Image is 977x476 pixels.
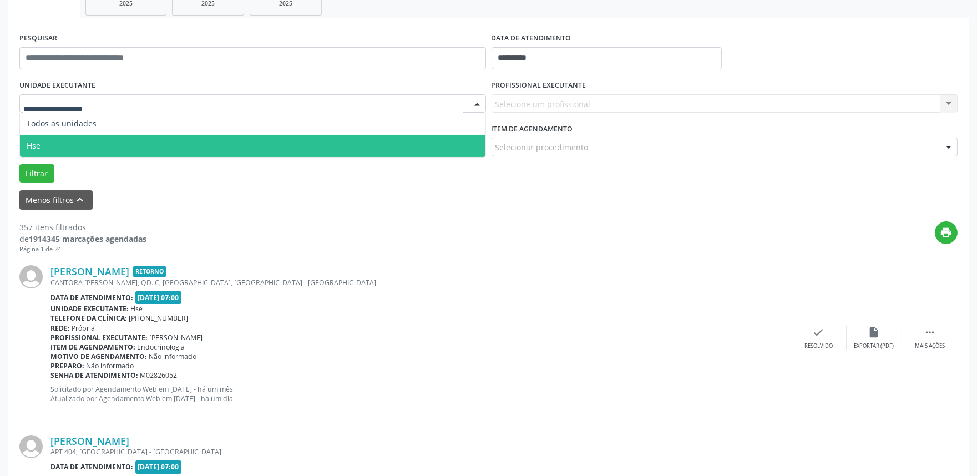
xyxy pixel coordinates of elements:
i: check [813,326,825,338]
div: Exportar (PDF) [854,342,894,350]
span: Todos as unidades [27,118,97,129]
label: Item de agendamento [492,120,573,138]
span: Endocrinologia [138,342,185,352]
span: M02826052 [140,371,178,380]
img: img [19,265,43,288]
i: keyboard_arrow_up [74,194,87,206]
b: Item de agendamento: [50,342,135,352]
span: Hse [27,140,41,151]
a: [PERSON_NAME] [50,265,129,277]
b: Data de atendimento: [50,462,133,472]
b: Rede: [50,323,70,333]
b: Telefone da clínica: [50,313,127,323]
span: [PERSON_NAME] [150,333,203,342]
div: Mais ações [915,342,945,350]
div: CANTORA [PERSON_NAME], QD. C, [GEOGRAPHIC_DATA], [GEOGRAPHIC_DATA] - [GEOGRAPHIC_DATA] [50,278,791,287]
span: Hse [131,304,143,313]
span: [DATE] 07:00 [135,291,182,304]
img: img [19,435,43,458]
span: Selecionar procedimento [495,141,589,153]
a: [PERSON_NAME] [50,435,129,447]
span: [DATE] 07:00 [135,460,182,473]
div: de [19,233,146,245]
strong: 1914345 marcações agendadas [29,234,146,244]
b: Motivo de agendamento: [50,352,147,361]
label: PESQUISAR [19,30,57,47]
i: print [940,226,953,239]
b: Unidade executante: [50,304,129,313]
button: print [935,221,958,244]
div: 357 itens filtrados [19,221,146,233]
span: Não informado [87,361,134,371]
i:  [924,326,936,338]
b: Preparo: [50,361,84,371]
span: [PHONE_NUMBER] [129,313,189,323]
span: Própria [72,323,95,333]
label: UNIDADE EXECUTANTE [19,77,95,94]
div: APT 404, [GEOGRAPHIC_DATA] - [GEOGRAPHIC_DATA] [50,447,791,457]
label: DATA DE ATENDIMENTO [492,30,571,47]
b: Data de atendimento: [50,293,133,302]
button: Filtrar [19,164,54,183]
div: Resolvido [804,342,833,350]
b: Senha de atendimento: [50,371,138,380]
label: PROFISSIONAL EXECUTANTE [492,77,586,94]
i: insert_drive_file [868,326,880,338]
p: Solicitado por Agendamento Web em [DATE] - há um mês Atualizado por Agendamento Web em [DATE] - h... [50,384,791,403]
div: Página 1 de 24 [19,245,146,254]
button: Menos filtroskeyboard_arrow_up [19,190,93,210]
b: Profissional executante: [50,333,148,342]
span: Não informado [149,352,197,361]
span: Retorno [133,266,166,277]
